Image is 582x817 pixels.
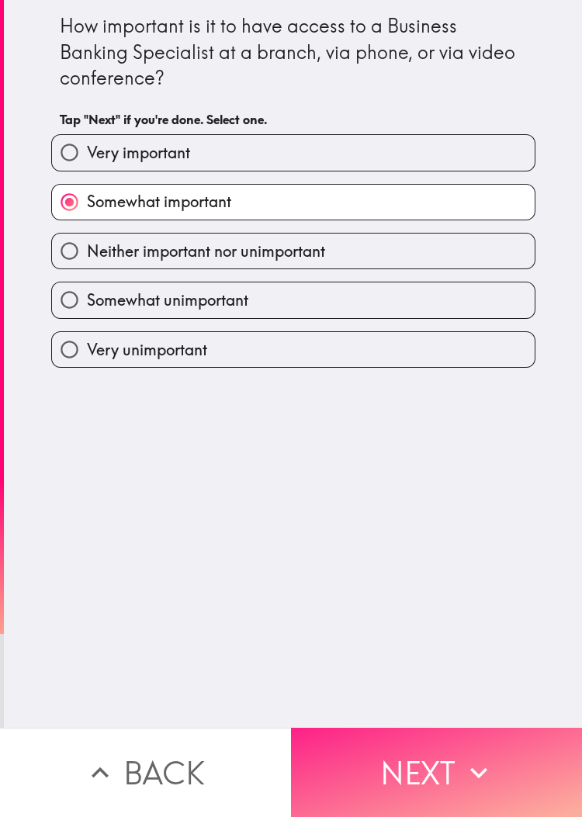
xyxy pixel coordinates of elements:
[291,728,582,817] button: Next
[52,332,535,367] button: Very unimportant
[52,135,535,170] button: Very important
[87,142,190,164] span: Very important
[52,282,535,317] button: Somewhat unimportant
[60,111,527,128] h6: Tap "Next" if you're done. Select one.
[52,234,535,268] button: Neither important nor unimportant
[87,289,248,311] span: Somewhat unimportant
[52,185,535,220] button: Somewhat important
[87,241,325,262] span: Neither important nor unimportant
[87,339,207,361] span: Very unimportant
[87,191,231,213] span: Somewhat important
[60,13,527,92] div: How important is it to have access to a Business Banking Specialist at a branch, via phone, or vi...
